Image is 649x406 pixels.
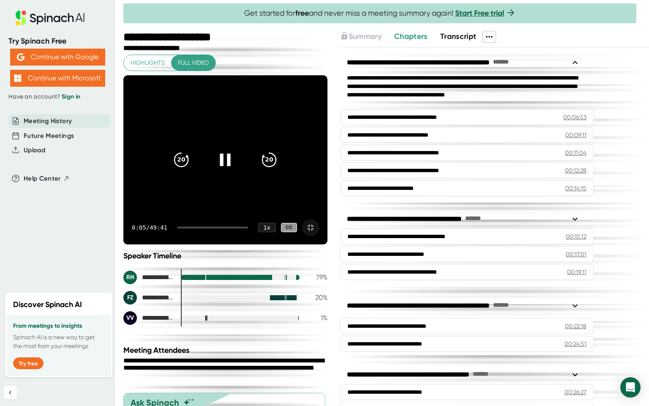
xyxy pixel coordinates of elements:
div: 1 x [258,223,276,232]
span: Help Center [24,174,61,184]
div: Try Spinach Free [8,36,106,46]
h3: From meetings to insights [13,323,104,329]
h2: Discover Spinach AI [13,299,82,310]
div: Vladimir Vantsevich [123,311,174,325]
div: 00:26:27 [564,388,586,396]
div: 00:12:28 [565,166,586,175]
div: Meeting Attendees [123,346,330,355]
b: free [295,8,309,18]
div: RH [123,271,137,284]
span: Highlights [131,58,165,68]
button: Full video [171,55,215,71]
span: Get started for and never miss a meeting summary again! [244,8,516,18]
div: Have an account? [8,93,106,101]
div: 0:05 / 49:41 [132,224,167,231]
span: Chapters [394,32,428,41]
button: Continue with Microsoft [10,70,105,87]
button: Future Meetings [24,131,74,141]
div: CC [281,223,297,233]
div: 00:14:15 [565,184,586,192]
a: Sign in [62,93,80,100]
button: Upload [24,145,45,155]
a: Start Free trial [455,8,504,18]
span: Summary [349,32,382,41]
div: 00:19:11 [567,268,586,276]
button: Summary [340,31,382,42]
div: 00:06:53 [563,113,586,121]
button: Help Center [24,174,70,184]
div: 00:24:51 [564,340,586,348]
span: Transcript [440,32,477,41]
div: 20 % [306,294,327,302]
button: Try free [13,357,44,369]
button: Transcript [440,31,477,42]
div: 00:22:18 [565,322,586,330]
div: Open Intercom Messenger [620,377,641,398]
button: Chapters [394,31,428,42]
button: Continue with Google [10,49,105,66]
div: 00:17:01 [566,250,586,258]
button: Highlights [124,55,172,71]
div: 79 % [306,273,327,281]
div: Upgrade to access [340,31,394,43]
div: FZ [123,291,137,304]
img: Aehbyd4JwY73AAAAAElFTkSuQmCC [17,53,25,61]
div: Speaker Timeline [123,251,327,261]
div: 00:11:04 [565,148,586,157]
div: VV [123,311,137,325]
div: Fiona Zoutendyk [123,291,174,304]
span: Full video [178,58,209,68]
div: 1 % [306,314,327,322]
p: Spinach AI is a new way to get the most from your meetings [13,333,104,351]
button: Meeting History [24,116,72,126]
button: Collapse sidebar [3,386,17,399]
div: 00:15:12 [566,232,586,241]
div: Robert W. Hyers [123,271,174,284]
div: 00:09:11 [565,131,586,139]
